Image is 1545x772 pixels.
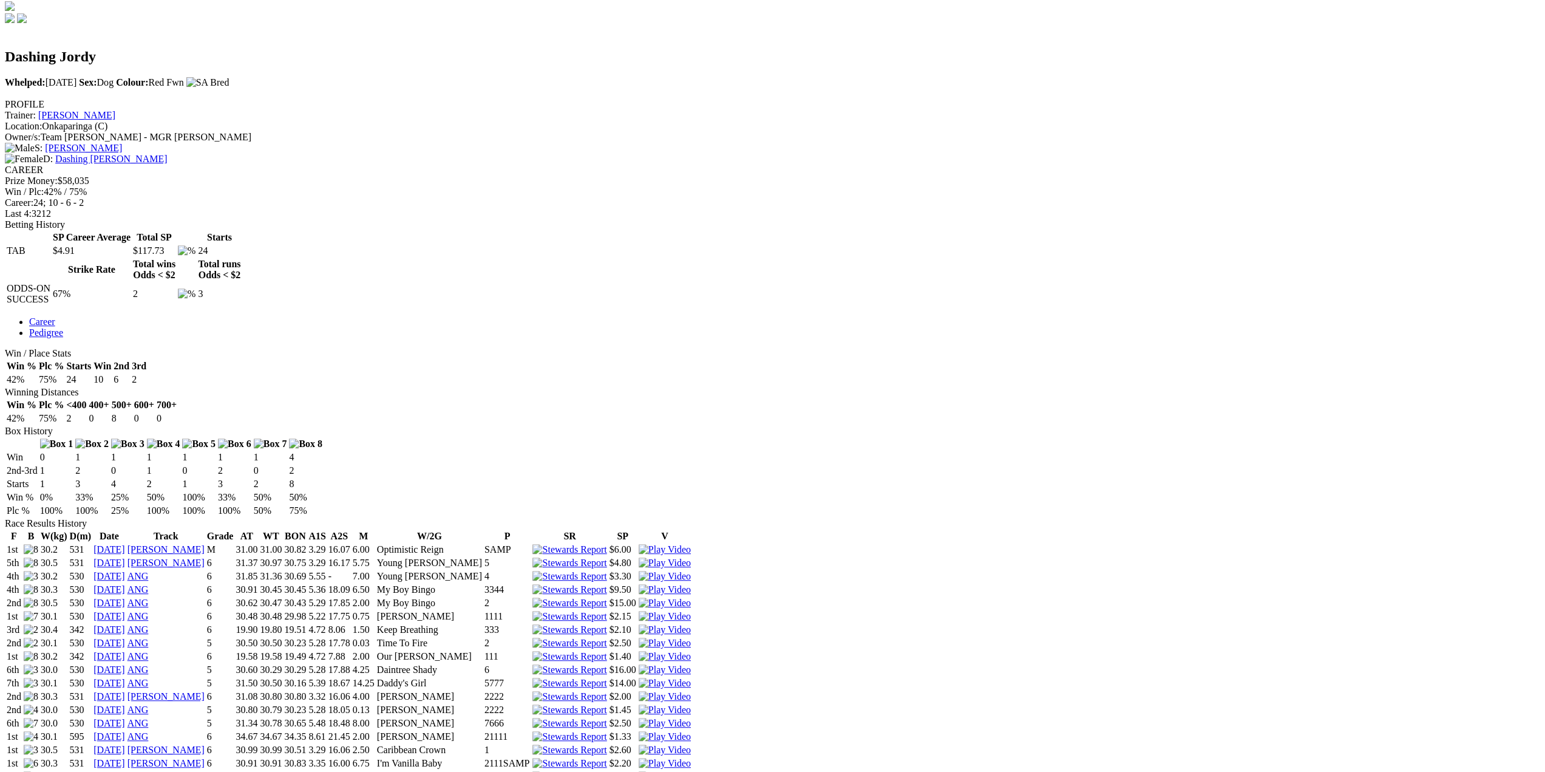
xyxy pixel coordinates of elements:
[217,465,252,477] td: 2
[5,13,15,23] img: facebook.svg
[352,544,375,556] td: 6.00
[376,544,483,556] td: Optimistic Reign
[38,110,115,120] a: [PERSON_NAME]
[55,154,167,164] a: Dashing [PERSON_NAME]
[217,478,252,490] td: 3
[6,478,38,490] td: Starts
[639,705,691,715] a: View replay
[639,758,691,768] a: View replay
[235,544,258,556] td: 31.00
[484,530,531,542] th: P
[182,491,216,504] td: 100%
[639,611,691,622] img: Play Video
[6,570,22,582] td: 4th
[127,530,205,542] th: Track
[5,121,1540,132] div: Onkaparinga (C)
[352,570,375,582] td: 7.00
[532,678,606,689] img: Stewards Report
[93,374,112,386] td: 10
[376,530,483,542] th: W/2G
[288,478,323,490] td: 8
[308,530,326,542] th: A1S
[235,570,258,582] td: 31.85
[39,505,74,517] td: 100%
[75,478,109,490] td: 3
[638,530,691,542] th: V
[532,691,606,702] img: Stewards Report
[93,584,125,595] a: [DATE]
[5,518,1540,529] div: Race Results History
[532,571,606,582] img: Stewards Report
[131,360,147,372] th: 3rd
[127,611,149,621] a: ANG
[253,478,288,490] td: 2
[484,544,531,556] td: SAMP
[40,557,68,569] td: 30.5
[39,465,74,477] td: 1
[484,557,531,569] td: 5
[639,584,691,595] a: View replay
[132,231,176,244] th: Total SP
[5,176,1540,186] div: $58,035
[5,387,1540,398] div: Winning Distances
[146,505,181,517] td: 100%
[197,282,241,306] td: 3
[23,530,39,542] th: B
[6,584,22,596] td: 4th
[24,705,38,716] img: 4
[217,491,252,504] td: 33%
[127,758,205,768] a: [PERSON_NAME]
[127,731,149,742] a: ANG
[17,13,27,23] img: twitter.svg
[639,731,691,742] img: Play Video
[79,77,97,87] b: Sex:
[52,282,131,306] td: 67%
[29,316,55,327] a: Career
[639,571,691,581] a: View replay
[178,245,195,256] img: %
[6,399,37,411] th: Win %
[93,624,125,635] a: [DATE]
[328,530,351,542] th: A2S
[38,399,64,411] th: Plc %
[45,143,122,153] a: [PERSON_NAME]
[75,505,109,517] td: 100%
[532,544,606,555] img: Stewards Report
[127,651,149,661] a: ANG
[93,651,125,661] a: [DATE]
[93,731,125,742] a: [DATE]
[75,451,109,463] td: 1
[532,745,606,756] img: Stewards Report
[24,611,38,622] img: 7
[5,154,43,165] img: Female
[93,705,125,715] a: [DATE]
[38,360,64,372] th: Plc %
[132,258,176,281] th: Total wins Odds < $2
[93,571,125,581] a: [DATE]
[639,571,691,582] img: Play Video
[69,584,92,596] td: 530
[5,99,1540,110] div: PROFILE
[235,557,258,569] td: 31.37
[532,611,606,622] img: Stewards Report
[5,77,46,87] b: Whelped:
[328,570,351,582] td: -
[110,505,145,517] td: 25%
[532,718,606,729] img: Stewards Report
[639,638,691,649] img: Play Video
[5,426,1540,437] div: Box History
[206,557,234,569] td: 6
[639,638,691,648] a: View replay
[5,186,1540,197] div: 42% / 75%
[24,584,38,595] img: 8
[127,584,149,595] a: ANG
[253,465,288,477] td: 0
[376,570,483,582] td: Young [PERSON_NAME]
[93,678,125,688] a: [DATE]
[639,758,691,769] img: Play Video
[288,505,323,517] td: 75%
[52,231,131,244] th: SP Career Average
[69,544,92,556] td: 531
[69,570,92,582] td: 530
[532,584,606,595] img: Stewards Report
